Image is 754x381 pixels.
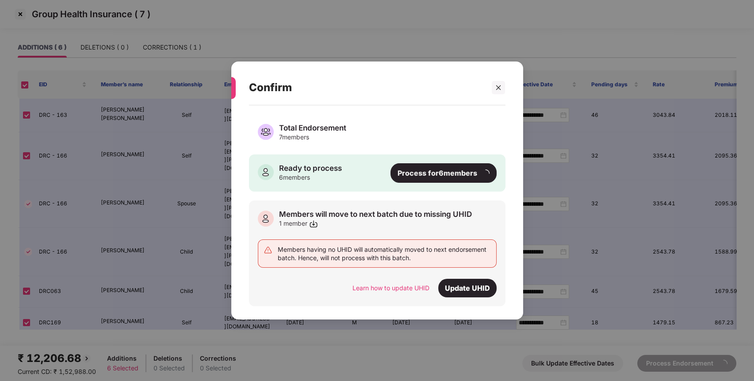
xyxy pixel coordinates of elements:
div: Learn how to update UHID [352,283,429,293]
div: Confirm [249,70,484,105]
div: 6 members [279,173,342,181]
span: close [495,85,501,91]
div: Members will move to next batch due to missing UHID [279,209,472,219]
img: svg+xml;base64,PHN2ZyBpZD0iRGFuZ2VyLTMyeDMyIiB4bWxucz0iaHR0cDovL3d3dy53My5vcmcvMjAwMC9zdmciIHdpZH... [264,246,272,254]
div: 1 member [279,219,472,228]
div: Total Endorsement [279,123,346,133]
img: ready to process lives [258,164,274,180]
img: svg+xml;base64,PHN2ZyBpZD0iRG93bmxvYWQtMzJ4MzIiIHhtbG5zPSJodHRwOi8vd3d3LnczLm9yZy8yMDAwL3N2ZyIgd2... [309,219,318,228]
div: Process for 6 members [390,163,497,183]
div: Ready to process [279,163,342,173]
img: missing uhid members icon [258,211,274,227]
div: Update UHID [438,279,497,297]
span: loading [481,169,490,178]
div: 7 members [279,133,346,141]
div: Members having no UHID will automatically moved to next endorsement batch. Hence, will not proces... [278,245,491,262]
img: total lives [258,124,274,140]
